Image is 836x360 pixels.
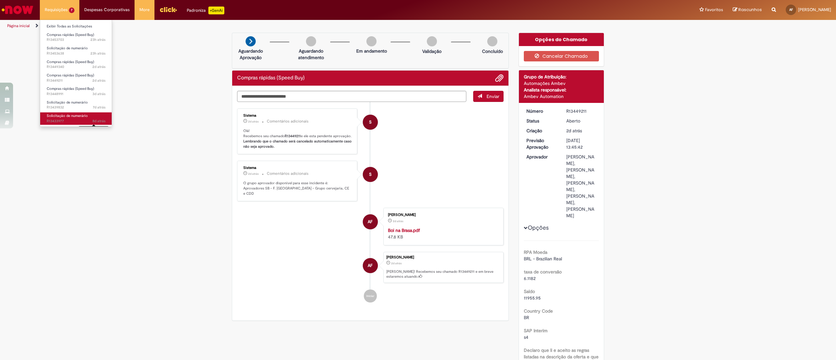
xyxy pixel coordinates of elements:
dt: Status [522,118,562,124]
a: Aberto R13449211 : Compras rápidas (Speed Buy) [40,72,112,84]
span: 2d atrás [92,64,105,69]
div: [PERSON_NAME] [388,213,497,217]
span: Solicitação de numerário [47,46,88,51]
p: Aguardando Aprovação [235,48,266,61]
a: Aberto R13448991 : Compras rápidas (Speed Buy) [40,85,112,97]
div: Grupo de Atribuição: [524,74,599,80]
ul: Trilhas de página [5,20,553,32]
span: 8d atrás [92,119,105,123]
img: img-circle-grey.png [487,36,497,46]
time: 26/08/2025 15:45:50 [248,172,259,176]
div: Automações Ambev [524,80,599,87]
button: Enviar [473,91,504,102]
b: R13449211 [285,134,301,139]
textarea: Digite sua mensagem aqui... [237,91,466,102]
a: Aberto R13453638 : Solicitação de numerário [40,45,112,57]
span: 23h atrás [90,51,105,56]
p: [PERSON_NAME]! Recebemos seu chamado R13449211 e em breve estaremos atuando. [386,269,500,279]
time: 26/08/2025 16:05:21 [92,64,105,69]
div: 26/08/2025 15:45:42 [566,127,597,134]
span: AF [368,214,373,230]
span: S [369,114,372,130]
span: Compras rápidas (Speed Buy) [47,73,94,78]
a: Boi na Brasa.pdf [388,227,420,233]
span: 23h atrás [90,37,105,42]
div: Ambev Automation [524,93,599,100]
p: Validação [422,48,442,55]
b: Country Code [524,308,553,314]
b: taxa de conversão [524,269,562,275]
time: 26/08/2025 15:45:30 [393,219,403,223]
div: System [363,115,378,130]
span: More [139,7,150,13]
img: img-circle-grey.png [366,36,377,46]
span: S [369,167,372,182]
time: 26/08/2025 15:45:42 [391,261,402,265]
div: System [363,167,378,182]
span: R13449340 [47,64,105,70]
dt: Número [522,108,562,114]
a: Aberto R13439832 : Solicitação de numerário [40,99,112,111]
span: 11955.95 [524,295,541,301]
li: Anna Paula Rocha De Faria [237,252,504,283]
span: Solicitação de numerário [47,113,88,118]
span: AF [789,8,793,12]
span: R13453638 [47,51,105,56]
img: ServiceNow [1,3,34,16]
span: Requisições [45,7,68,13]
span: AF [368,258,373,273]
dt: Previsão Aprovação [522,137,562,150]
span: Rascunhos [738,7,762,13]
span: Enviar [487,93,499,99]
span: 3d atrás [92,91,105,96]
div: [DATE] 17:52:38 [78,126,109,134]
button: Adicionar anexos [495,74,504,82]
div: Analista responsável: [524,87,599,93]
a: Aberto R13449340 : Compras rápidas (Speed Buy) [40,58,112,71]
b: RPA Moeda [524,249,547,255]
span: BR [524,315,529,320]
small: Comentários adicionais [267,119,309,124]
img: arrow-next.png [246,36,256,46]
span: Compras rápidas (Speed Buy) [47,32,94,37]
time: 27/08/2025 16:39:53 [90,51,105,56]
div: [PERSON_NAME] [386,255,500,259]
span: Solicitação de numerário [47,100,88,105]
dt: Aprovador [522,154,562,160]
div: 47.8 KB [388,227,497,240]
a: Exibir Todas as Solicitações [40,23,112,30]
p: O grupo aprovador disponível para esse incidente é: Aprovadores SB - F. [GEOGRAPHIC_DATA] - Grupo... [243,181,352,196]
a: Página inicial [7,23,30,28]
b: SAP Interim [524,328,548,334]
span: R13433977 [47,119,105,124]
p: Em andamento [356,48,387,54]
a: Rascunhos [733,7,762,13]
time: 26/08/2025 15:45:43 [92,78,105,83]
div: Padroniza [187,7,224,14]
span: R13448991 [47,91,105,97]
dt: Criação [522,127,562,134]
div: Anna Paula Rocha De Faria [363,258,378,273]
a: Aberto R13433977 : Solicitação de numerário [40,112,112,124]
img: click_logo_yellow_360x200.png [159,5,177,14]
p: Olá! Recebemos seu chamado e ele esta pendente aprovação. [243,128,352,149]
time: 22/08/2025 13:06:23 [93,105,105,110]
a: Aberto R13453703 : Compras rápidas (Speed Buy) [40,31,112,43]
span: Favoritos [705,7,723,13]
time: 26/08/2025 15:45:54 [248,120,259,123]
div: [PERSON_NAME], [PERSON_NAME], [PERSON_NAME], [PERSON_NAME], [PERSON_NAME] [566,154,597,219]
div: Anna Paula Rocha De Faria [363,214,378,229]
p: +GenAi [208,7,224,14]
div: Sistema [243,114,352,118]
span: 6.1182 [524,275,536,281]
time: 26/08/2025 15:45:42 [566,128,582,134]
b: Lembrando que o chamado será cancelado automaticamente caso não seja aprovado. [243,139,353,149]
ul: Histórico de tíquete [237,102,504,309]
div: Opções do Chamado [519,33,604,46]
span: R13439832 [47,105,105,110]
time: 27/08/2025 16:49:06 [90,37,105,42]
p: Concluído [482,48,503,55]
span: [PERSON_NAME] [798,7,831,12]
small: Comentários adicionais [267,171,309,176]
